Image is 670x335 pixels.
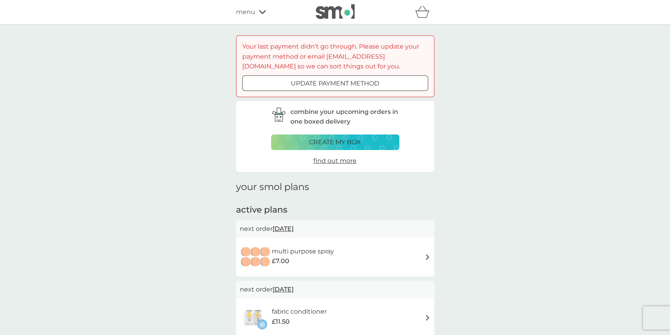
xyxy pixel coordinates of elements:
p: update payment method [291,79,379,89]
a: find out more [313,156,357,166]
h6: multi purpose spray [272,246,334,256]
h2: active plans [236,204,434,216]
p: next order [240,224,430,234]
img: arrow right [425,315,430,321]
span: £11.50 [271,317,289,327]
span: £7.00 [272,256,289,266]
div: basket [415,4,434,20]
p: create my box [309,137,361,147]
span: Your last payment didn’t go through. Please update your payment method or email [EMAIL_ADDRESS][D... [242,43,419,70]
p: combine your upcoming orders in one boxed delivery [290,107,399,127]
p: next order [240,284,430,295]
img: multi purpose spray [240,244,272,271]
span: menu [236,7,255,17]
img: fabric conditioner [240,304,267,331]
button: update payment method [242,75,428,91]
span: [DATE] [273,282,294,297]
h1: your smol plans [236,181,434,193]
button: create my box [271,134,399,150]
h6: fabric conditioner [271,307,326,317]
img: smol [316,4,355,19]
span: find out more [313,157,357,164]
span: [DATE] [273,221,294,236]
img: arrow right [425,254,430,260]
